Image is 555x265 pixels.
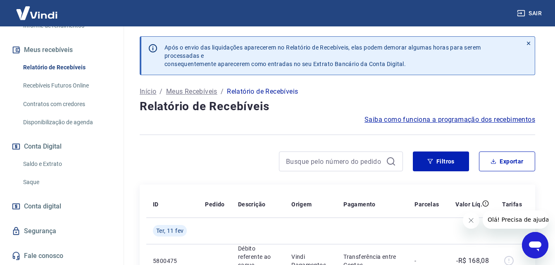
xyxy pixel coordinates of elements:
img: Vindi [10,0,64,26]
button: Meus recebíveis [10,41,114,59]
a: Segurança [10,222,114,240]
span: Conta digital [24,201,61,212]
span: Olá! Precisa de ajuda? [5,6,69,12]
a: Saque [20,174,114,191]
button: Sair [515,6,545,21]
button: Conta Digital [10,137,114,156]
h4: Relatório de Recebíveis [140,98,535,115]
p: Tarifas [502,200,522,208]
a: Conta digital [10,197,114,215]
button: Filtros [413,151,469,171]
p: 5800475 [153,257,192,265]
p: Após o envio das liquidações aparecerem no Relatório de Recebíveis, elas podem demorar algumas ho... [164,43,516,68]
iframe: Botão para abrir a janela de mensagens [522,232,548,258]
p: Valor Líq. [455,200,482,208]
p: Pagamento [343,200,376,208]
a: Saldo e Extrato [20,156,114,173]
a: Relatório de Recebíveis [20,59,114,76]
p: / [221,87,224,97]
p: / [160,87,162,97]
p: - [414,257,439,265]
p: Relatório de Recebíveis [227,87,298,97]
a: Disponibilização de agenda [20,114,114,131]
p: Parcelas [414,200,439,208]
a: Meus Recebíveis [166,87,217,97]
p: Origem [291,200,312,208]
a: Saiba como funciona a programação dos recebimentos [364,115,535,125]
a: Fale conosco [10,247,114,265]
a: Início [140,87,156,97]
span: Ter, 11 fev [156,227,183,235]
iframe: Fechar mensagem [463,212,479,229]
p: Pedido [205,200,224,208]
button: Exportar [479,151,535,171]
a: Recebíveis Futuros Online [20,77,114,94]
p: ID [153,200,159,208]
iframe: Mensagem da empresa [483,211,548,229]
a: Contratos com credores [20,96,114,113]
p: Descrição [238,200,266,208]
input: Busque pelo número do pedido [286,155,383,168]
